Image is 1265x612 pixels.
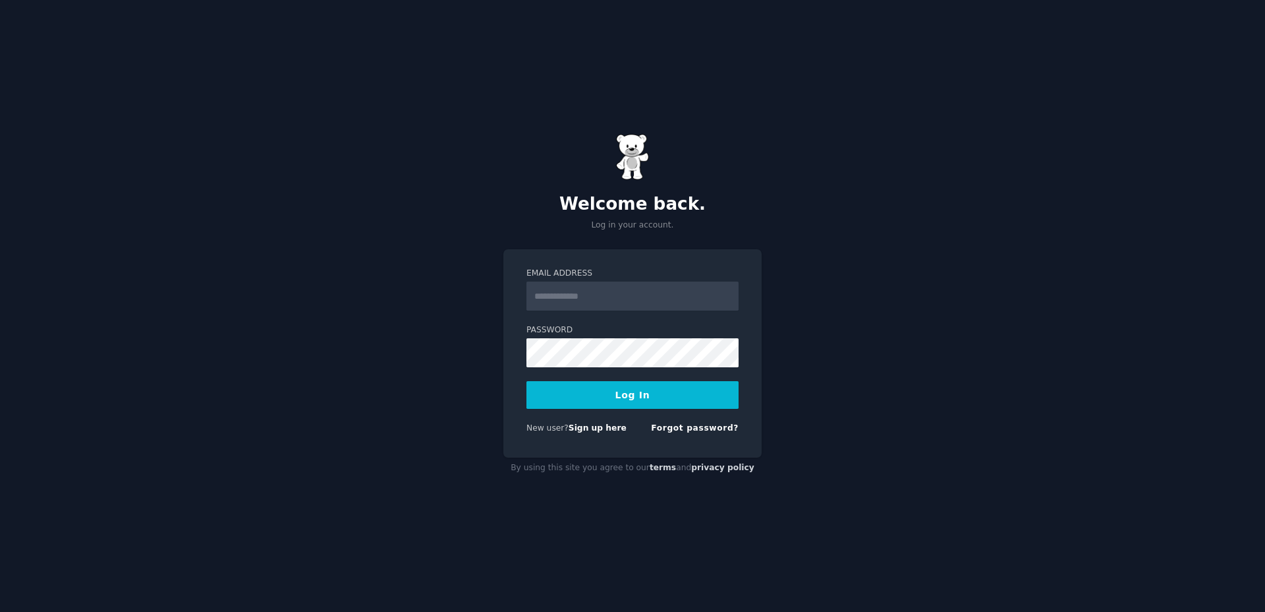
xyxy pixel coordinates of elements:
img: Gummy Bear [616,134,649,180]
label: Email Address [526,268,739,280]
a: privacy policy [691,463,754,472]
p: Log in your account. [503,220,762,231]
a: Sign up here [569,423,627,433]
a: terms [650,463,676,472]
a: Forgot password? [651,423,739,433]
h2: Welcome back. [503,194,762,215]
span: New user? [526,423,569,433]
label: Password [526,324,739,336]
div: By using this site you agree to our and [503,458,762,479]
button: Log In [526,381,739,409]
